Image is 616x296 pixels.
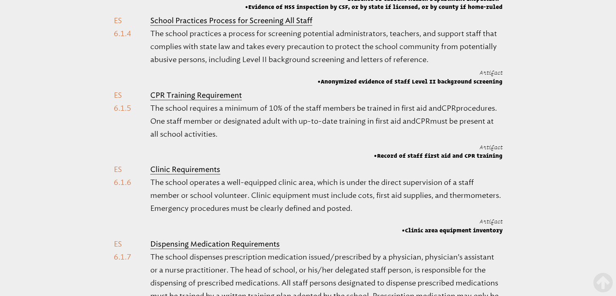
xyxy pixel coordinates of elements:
[150,240,280,249] b: Dispensing Medication Requirements
[480,144,503,150] span: Artifact
[150,16,312,25] b: School Practices Process for Screening All Staff
[150,91,242,100] b: CPR Training Requirement
[480,69,503,76] span: Artifact
[441,104,456,113] span: CPR
[374,152,503,160] span: Record of staff first aid and CPR training
[150,27,502,66] p: The school practices a process for screening potential administrators, teachers, and support staf...
[318,77,503,86] span: Anonymized evidence of Staff Level II background screening
[416,117,430,126] span: CPR
[150,165,220,174] b: Clinic Requirements
[480,218,503,225] span: Artifact
[402,226,503,234] span: Clinic area equipment inventory
[150,102,502,141] p: The school requires a minimum of 10% of the staff members be trained in first aid and procedures....
[245,3,503,11] span: Evidence of HSS inspection by CSF, or by state if licensed, or by county if home-ruled
[150,176,502,215] p: The school operates a well-equipped clinic area, which is under the direct supervision of a staff...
